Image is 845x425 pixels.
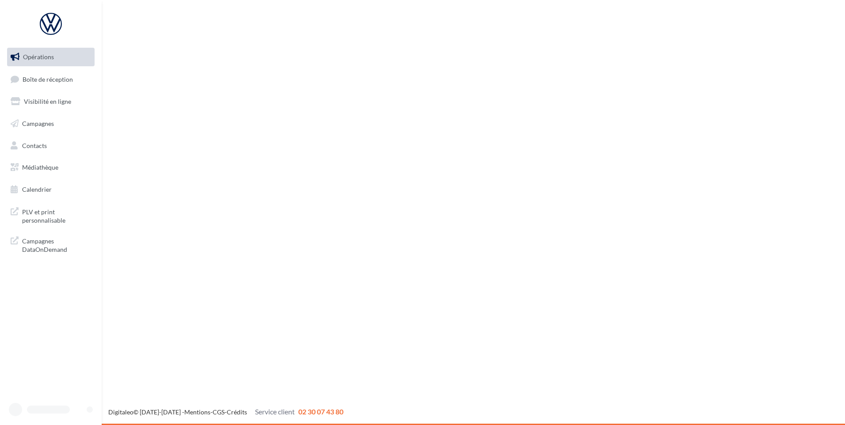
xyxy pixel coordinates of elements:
a: Mentions [184,408,210,416]
a: PLV et print personnalisable [5,202,96,228]
span: Médiathèque [22,163,58,171]
span: Opérations [23,53,54,61]
a: Médiathèque [5,158,96,177]
a: Campagnes DataOnDemand [5,231,96,258]
span: Calendrier [22,186,52,193]
a: Calendrier [5,180,96,199]
span: Service client [255,407,295,416]
a: Campagnes [5,114,96,133]
a: Crédits [227,408,247,416]
a: Contacts [5,137,96,155]
span: Contacts [22,141,47,149]
a: CGS [213,408,225,416]
a: Opérations [5,48,96,66]
a: Digitaleo [108,408,133,416]
span: Boîte de réception [23,75,73,83]
span: 02 30 07 43 80 [298,407,343,416]
span: Campagnes [22,120,54,127]
span: Campagnes DataOnDemand [22,235,91,254]
span: © [DATE]-[DATE] - - - [108,408,343,416]
a: Boîte de réception [5,70,96,89]
span: PLV et print personnalisable [22,206,91,225]
span: Visibilité en ligne [24,98,71,105]
a: Visibilité en ligne [5,92,96,111]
